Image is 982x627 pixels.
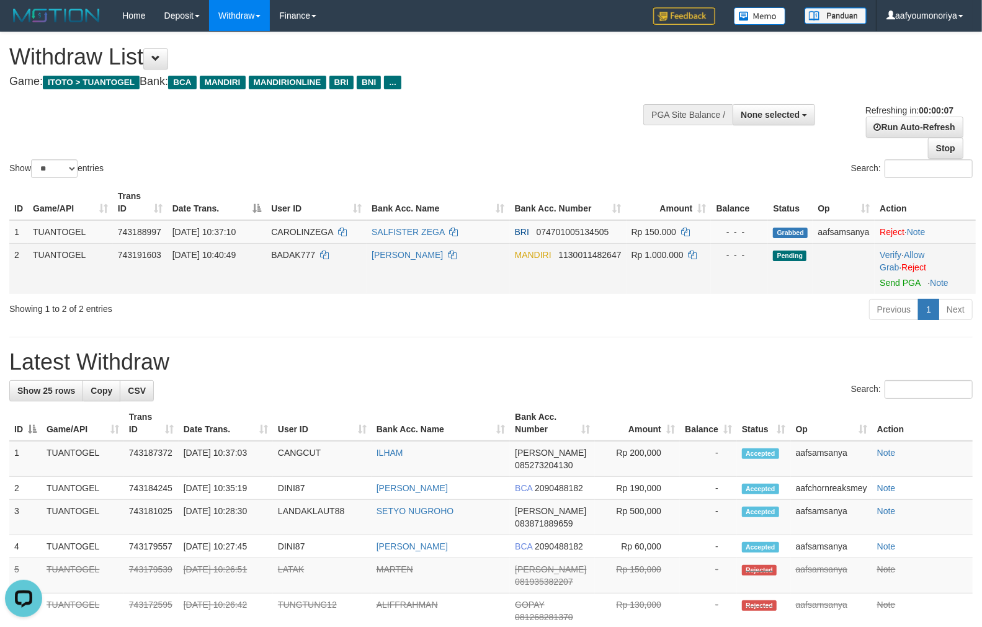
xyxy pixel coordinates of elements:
span: BRI [329,76,354,89]
span: Copy 2090488182 to clipboard [535,541,583,551]
td: TUANTOGEL [42,441,124,477]
label: Search: [851,159,973,178]
th: Balance [711,185,768,220]
th: Status: activate to sort column ascending [737,406,791,441]
td: aafsamsanya [791,535,872,558]
th: Action [872,406,973,441]
span: Rejected [742,565,777,576]
input: Search: [885,159,973,178]
a: Note [877,448,896,458]
td: 1 [9,220,28,244]
th: Balance: activate to sort column ascending [680,406,737,441]
span: BCA [515,541,532,551]
th: Bank Acc. Number: activate to sort column ascending [510,406,595,441]
a: [PERSON_NAME] [377,541,448,551]
a: Note [877,541,896,551]
span: Copy 085273204130 to clipboard [515,460,573,470]
a: 1 [918,299,939,320]
a: ILHAM [377,448,403,458]
td: [DATE] 10:27:45 [179,535,273,558]
th: Date Trans.: activate to sort column ascending [179,406,273,441]
td: 743187372 [124,441,179,477]
strong: 00:00:07 [919,105,953,115]
span: BADAK777 [271,250,315,260]
a: Next [939,299,973,320]
th: Op: activate to sort column ascending [813,185,875,220]
span: 743191603 [118,250,161,260]
td: TUANTOGEL [28,220,113,244]
span: Pending [773,251,806,261]
td: aafsamsanya [813,220,875,244]
td: [DATE] 10:26:51 [179,558,273,594]
span: Copy 081935382207 to clipboard [515,577,573,587]
th: Status [768,185,813,220]
td: TUANTOGEL [42,535,124,558]
span: [DATE] 10:40:49 [172,250,236,260]
a: Verify [880,250,901,260]
span: None selected [741,110,800,120]
td: [DATE] 10:35:19 [179,477,273,500]
span: ... [384,76,401,89]
td: - [680,558,737,594]
a: CSV [120,380,154,401]
th: Bank Acc. Name: activate to sort column ascending [372,406,510,441]
td: TUANTOGEL [42,500,124,535]
td: 2 [9,243,28,294]
span: 743188997 [118,227,161,237]
td: · [875,220,976,244]
td: TUANTOGEL [42,558,124,594]
th: Trans ID: activate to sort column ascending [113,185,167,220]
td: CANGCUT [273,441,372,477]
img: MOTION_logo.png [9,6,104,25]
span: Accepted [742,507,779,517]
span: GOPAY [515,600,544,610]
a: [PERSON_NAME] [372,250,443,260]
a: Send PGA [880,278,920,288]
span: [DATE] 10:37:10 [172,227,236,237]
a: Note [877,483,896,493]
h1: Latest Withdraw [9,350,973,375]
td: 743181025 [124,500,179,535]
span: Rp 1.000.000 [632,250,684,260]
div: Showing 1 to 2 of 2 entries [9,298,400,315]
th: Bank Acc. Number: activate to sort column ascending [510,185,627,220]
td: 1 [9,441,42,477]
a: SALFISTER ZEGA [372,227,444,237]
button: Open LiveChat chat widget [5,5,42,42]
td: DINI87 [273,535,372,558]
span: Accepted [742,484,779,494]
td: aafsamsanya [791,441,872,477]
span: BNI [357,76,381,89]
span: Rejected [742,600,777,611]
span: [PERSON_NAME] [515,448,586,458]
span: Copy 083871889659 to clipboard [515,518,573,528]
span: Copy [91,386,112,396]
th: Bank Acc. Name: activate to sort column ascending [367,185,510,220]
td: TUANTOGEL [42,477,124,500]
td: 3 [9,500,42,535]
span: Accepted [742,448,779,459]
div: - - - [716,249,763,261]
td: Rp 200,000 [595,441,680,477]
th: User ID: activate to sort column ascending [273,406,372,441]
span: Copy 074701005134505 to clipboard [537,227,609,237]
td: TUANTOGEL [28,243,113,294]
th: Game/API: activate to sort column ascending [42,406,124,441]
span: Copy 2090488182 to clipboard [535,483,583,493]
img: Button%20Memo.svg [734,7,786,25]
span: BCA [168,76,196,89]
a: [PERSON_NAME] [377,483,448,493]
label: Search: [851,380,973,399]
div: - - - [716,226,763,238]
td: [DATE] 10:37:03 [179,441,273,477]
a: Reject [901,262,926,272]
td: aafchornreaksmey [791,477,872,500]
a: Note [930,278,949,288]
a: Show 25 rows [9,380,83,401]
span: BRI [515,227,529,237]
span: Copy 1130011482647 to clipboard [558,250,621,260]
td: 5 [9,558,42,594]
h1: Withdraw List [9,45,642,69]
img: Feedback.jpg [653,7,715,25]
span: CSV [128,386,146,396]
